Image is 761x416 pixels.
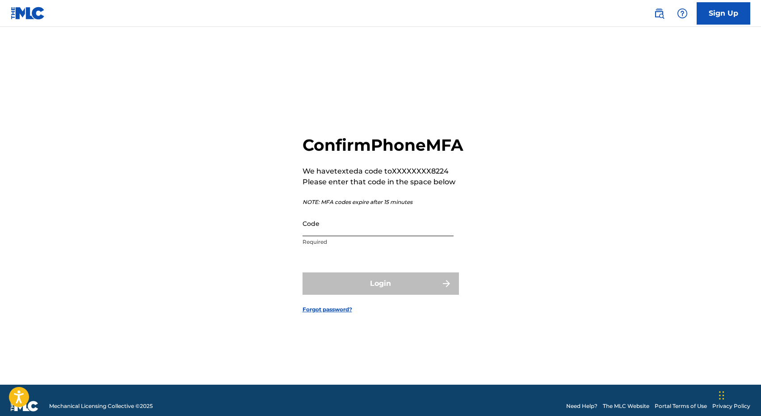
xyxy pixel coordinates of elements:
a: Public Search [650,4,668,22]
h2: Confirm Phone MFA [303,135,463,155]
img: search [654,8,664,19]
p: Required [303,238,454,246]
a: Privacy Policy [712,402,750,410]
div: Drag [719,382,724,409]
p: NOTE: MFA codes expire after 15 minutes [303,198,463,206]
a: Sign Up [697,2,750,25]
a: The MLC Website [603,402,649,410]
img: logo [11,401,38,412]
img: help [677,8,688,19]
p: We have texted a code to XXXXXXXX8224 [303,166,463,177]
iframe: Chat Widget [716,373,761,416]
p: Please enter that code in the space below [303,177,463,187]
img: MLC Logo [11,7,45,20]
a: Portal Terms of Use [655,402,707,410]
a: Forgot password? [303,306,352,314]
div: Help [673,4,691,22]
a: Need Help? [566,402,597,410]
span: Mechanical Licensing Collective © 2025 [49,402,153,410]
